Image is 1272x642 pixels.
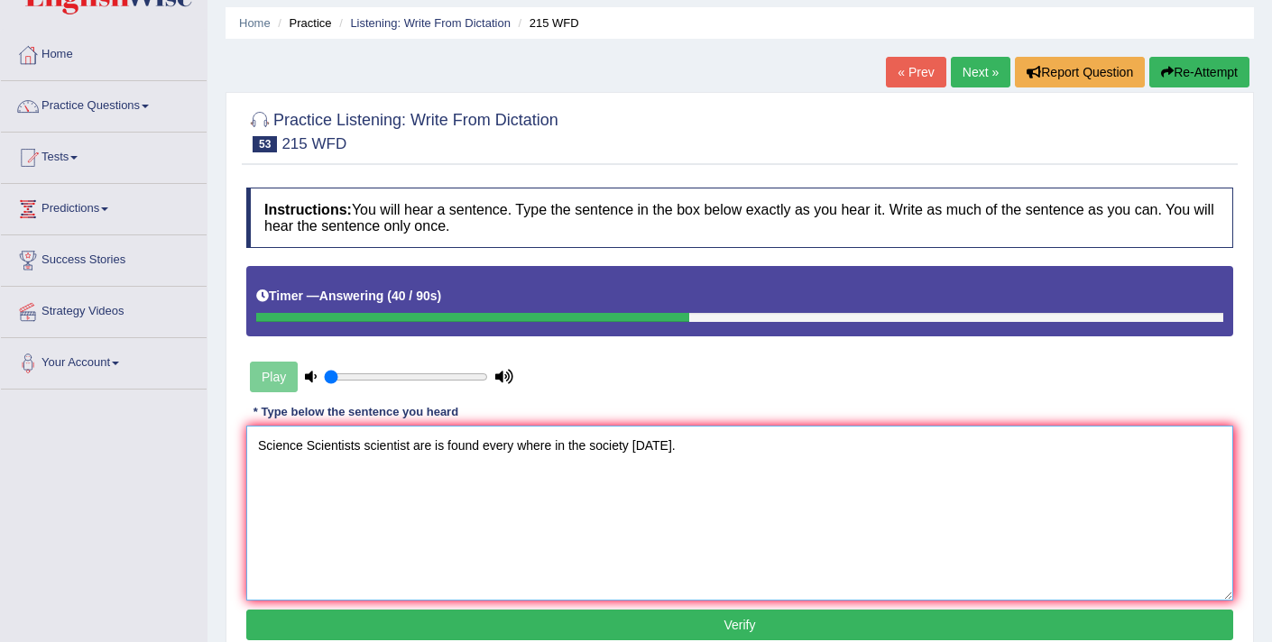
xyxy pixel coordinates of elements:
[239,16,271,30] a: Home
[1,235,207,280] a: Success Stories
[1149,57,1249,87] button: Re-Attempt
[350,16,511,30] a: Listening: Write From Dictation
[1,133,207,178] a: Tests
[273,14,331,32] li: Practice
[256,289,441,303] h5: Timer —
[886,57,945,87] a: « Prev
[392,289,438,303] b: 40 / 90s
[1,338,207,383] a: Your Account
[1015,57,1145,87] button: Report Question
[514,14,579,32] li: 215 WFD
[1,81,207,126] a: Practice Questions
[246,404,465,421] div: * Type below the sentence you heard
[264,202,352,217] b: Instructions:
[1,30,207,75] a: Home
[281,135,346,152] small: 215 WFD
[1,184,207,229] a: Predictions
[246,610,1233,640] button: Verify
[253,136,277,152] span: 53
[438,289,442,303] b: )
[951,57,1010,87] a: Next »
[319,289,384,303] b: Answering
[387,289,392,303] b: (
[246,107,558,152] h2: Practice Listening: Write From Dictation
[1,287,207,332] a: Strategy Videos
[246,188,1233,248] h4: You will hear a sentence. Type the sentence in the box below exactly as you hear it. Write as muc...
